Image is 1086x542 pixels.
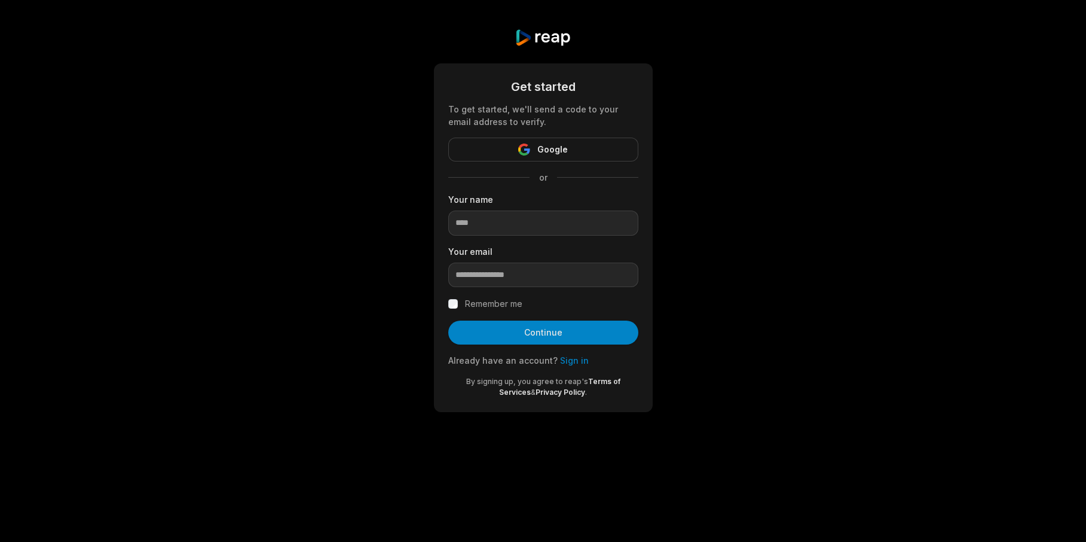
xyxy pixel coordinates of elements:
span: . [585,388,587,397]
a: Sign in [560,355,589,366]
img: reap [515,29,571,47]
span: & [531,388,536,397]
span: or [530,171,557,184]
label: Remember me [465,297,522,311]
button: Google [448,138,638,162]
span: By signing up, you agree to reap's [466,377,588,386]
a: Terms of Services [499,377,620,397]
label: Your email [448,245,638,258]
span: Already have an account? [448,355,558,366]
button: Continue [448,321,638,345]
div: Get started [448,78,638,96]
span: Google [537,142,568,157]
label: Your name [448,193,638,206]
a: Privacy Policy [536,388,585,397]
div: To get started, we'll send a code to your email address to verify. [448,103,638,128]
